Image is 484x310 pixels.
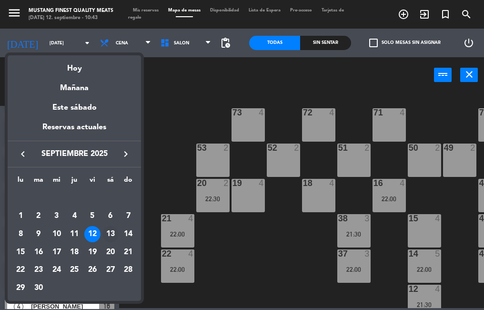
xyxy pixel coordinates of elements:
[11,207,30,226] td: 1 de septiembre de 2025
[101,261,120,279] td: 27 de septiembre de 2025
[30,175,48,189] th: martes
[120,244,136,260] div: 21
[102,244,119,260] div: 20
[11,189,137,207] td: SEP.
[12,208,29,224] div: 1
[31,148,117,160] span: septiembre 2025
[66,244,82,260] div: 18
[12,244,29,260] div: 15
[83,243,101,261] td: 19 de septiembre de 2025
[30,279,48,297] td: 30 de septiembre de 2025
[30,262,47,279] div: 23
[8,121,141,141] div: Reservas actuales
[8,75,141,94] div: Mañana
[11,261,30,279] td: 22 de septiembre de 2025
[84,226,101,242] div: 12
[65,261,83,279] td: 25 de septiembre de 2025
[30,207,48,226] td: 2 de septiembre de 2025
[101,175,120,189] th: sábado
[120,148,131,160] i: keyboard_arrow_right
[102,208,119,224] div: 6
[12,280,29,296] div: 29
[12,226,29,242] div: 8
[84,208,101,224] div: 5
[30,244,47,260] div: 16
[12,262,29,279] div: 22
[49,208,65,224] div: 3
[11,243,30,261] td: 15 de septiembre de 2025
[101,225,120,243] td: 13 de septiembre de 2025
[120,208,136,224] div: 7
[48,175,66,189] th: miércoles
[8,55,141,75] div: Hoy
[83,261,101,279] td: 26 de septiembre de 2025
[84,262,101,279] div: 26
[17,148,29,160] i: keyboard_arrow_left
[11,225,30,243] td: 8 de septiembre de 2025
[117,148,134,160] button: keyboard_arrow_right
[49,244,65,260] div: 17
[66,226,82,242] div: 11
[120,207,138,226] td: 7 de septiembre de 2025
[65,225,83,243] td: 11 de septiembre de 2025
[48,225,66,243] td: 10 de septiembre de 2025
[83,175,101,189] th: viernes
[11,175,30,189] th: lunes
[65,175,83,189] th: jueves
[8,94,141,121] div: Este sábado
[48,243,66,261] td: 17 de septiembre de 2025
[101,207,120,226] td: 6 de septiembre de 2025
[120,225,138,243] td: 14 de septiembre de 2025
[120,243,138,261] td: 21 de septiembre de 2025
[14,148,31,160] button: keyboard_arrow_left
[49,262,65,279] div: 24
[30,226,47,242] div: 9
[102,262,119,279] div: 27
[48,207,66,226] td: 3 de septiembre de 2025
[30,208,47,224] div: 2
[102,226,119,242] div: 13
[65,207,83,226] td: 4 de septiembre de 2025
[30,280,47,296] div: 30
[120,262,136,279] div: 28
[120,175,138,189] th: domingo
[30,261,48,279] td: 23 de septiembre de 2025
[49,226,65,242] div: 10
[120,226,136,242] div: 14
[83,207,101,226] td: 5 de septiembre de 2025
[48,261,66,279] td: 24 de septiembre de 2025
[11,279,30,297] td: 29 de septiembre de 2025
[65,243,83,261] td: 18 de septiembre de 2025
[66,208,82,224] div: 4
[84,244,101,260] div: 19
[30,243,48,261] td: 16 de septiembre de 2025
[83,225,101,243] td: 12 de septiembre de 2025
[30,225,48,243] td: 9 de septiembre de 2025
[120,261,138,279] td: 28 de septiembre de 2025
[66,262,82,279] div: 25
[101,243,120,261] td: 20 de septiembre de 2025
